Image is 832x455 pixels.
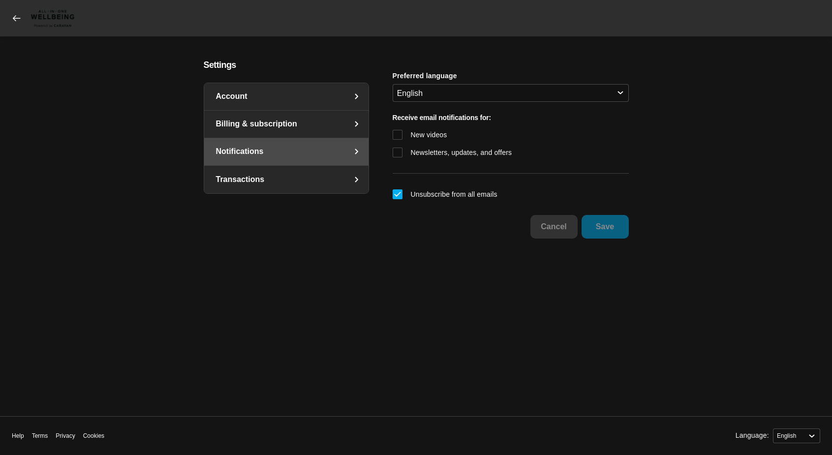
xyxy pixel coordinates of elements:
label: Newsletters, updates, and offers [393,144,516,161]
a: Cookies [79,425,108,447]
a: Billing & subscription [204,111,369,138]
a: Notifications [204,138,369,165]
img: CARAVAN [28,8,78,29]
a: Privacy [52,425,79,447]
select: Language: [773,428,820,443]
a: Account [204,83,369,110]
h6: Receive email notifications for: [393,114,629,122]
a: Terms [28,425,52,447]
a: Transactions [204,166,369,193]
a: CARAVAN [12,8,78,29]
label: New videos [393,126,451,144]
select: Preferred language [393,84,629,101]
label: Unsubscribe from all emails [393,185,629,203]
nav: settings [204,83,369,194]
a: Help [8,425,28,447]
h4: Settings [204,60,369,71]
label: Preferred language [393,72,629,81]
label: Language: [736,431,769,440]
